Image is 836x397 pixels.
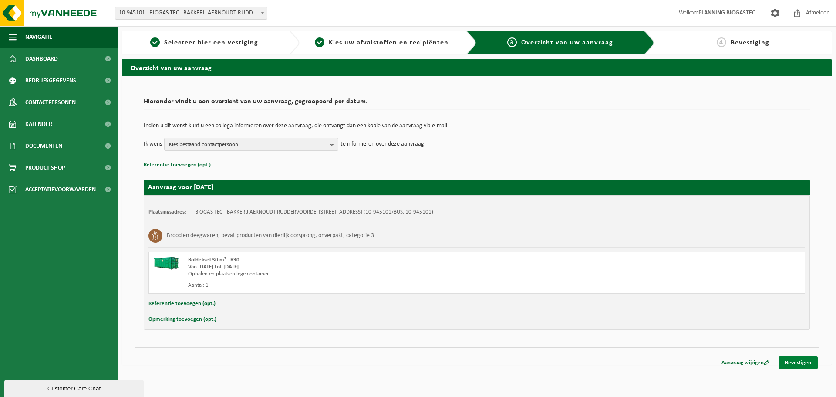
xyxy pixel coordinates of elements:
strong: Aanvraag voor [DATE] [148,184,213,191]
span: Kies bestaand contactpersoon [169,138,327,151]
span: 3 [507,37,517,47]
span: Kies uw afvalstoffen en recipiënten [329,39,448,46]
span: Product Shop [25,157,65,179]
button: Opmerking toevoegen (opt.) [148,314,216,325]
div: Ophalen en plaatsen lege container [188,271,512,278]
span: Bedrijfsgegevens [25,70,76,92]
h2: Hieronder vindt u een overzicht van uw aanvraag, gegroepeerd per datum. [144,98,810,110]
span: Contactpersonen [25,92,76,113]
button: Kies bestaand contactpersoon [164,138,338,151]
div: Aantal: 1 [188,282,512,289]
span: Kalender [25,113,52,135]
a: 2Kies uw afvalstoffen en recipiënten [304,37,460,48]
span: Dashboard [25,48,58,70]
span: 10-945101 - BIOGAS TEC - BAKKERIJ AERNOUDT RUDDERVOORDE - RUDDERVOORDE [115,7,267,19]
h3: Brood en deegwaren, bevat producten van dierlijk oorsprong, onverpakt, categorie 3 [167,229,374,243]
span: 10-945101 - BIOGAS TEC - BAKKERIJ AERNOUDT RUDDERVOORDE - RUDDERVOORDE [115,7,267,20]
button: Referentie toevoegen (opt.) [148,298,216,309]
p: Ik wens [144,138,162,151]
a: Bevestigen [779,356,818,369]
img: HK-XR-30-GN-00.png [153,257,179,270]
span: Acceptatievoorwaarden [25,179,96,200]
strong: PLANNING BIOGASTEC [698,10,755,16]
span: 4 [717,37,726,47]
p: te informeren over deze aanvraag. [340,138,426,151]
span: 1 [150,37,160,47]
span: Selecteer hier een vestiging [164,39,258,46]
td: BIOGAS TEC - BAKKERIJ AERNOUDT RUDDERVOORDE, [STREET_ADDRESS] (10-945101/BUS, 10-945101) [195,209,433,216]
strong: Van [DATE] tot [DATE] [188,264,239,270]
span: Navigatie [25,26,52,48]
span: Roldeksel 30 m³ - R30 [188,257,239,263]
span: Documenten [25,135,62,157]
button: Referentie toevoegen (opt.) [144,159,211,171]
p: Indien u dit wenst kunt u een collega informeren over deze aanvraag, die ontvangt dan een kopie v... [144,123,810,129]
span: Overzicht van uw aanvraag [521,39,613,46]
iframe: chat widget [4,378,145,397]
span: 2 [315,37,324,47]
a: 1Selecteer hier een vestiging [126,37,282,48]
span: Bevestiging [731,39,769,46]
a: Aanvraag wijzigen [715,356,776,369]
strong: Plaatsingsadres: [148,209,186,215]
h2: Overzicht van uw aanvraag [122,59,832,76]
